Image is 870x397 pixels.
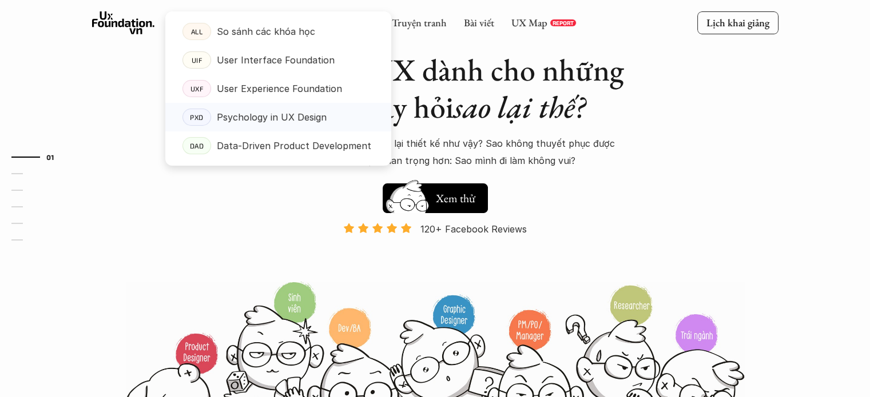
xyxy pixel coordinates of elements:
a: UX Map [511,16,547,29]
p: ALL [190,27,202,35]
p: So sánh các khóa học [217,23,315,40]
a: 120+ Facebook Reviews [333,222,537,280]
a: DADData-Driven Product Development [165,131,391,160]
a: Xem thử [383,178,488,213]
a: ALLSo sánh các khóa học [165,17,391,46]
strong: 01 [46,153,54,161]
a: 01 [11,150,66,164]
h5: Xem thử [434,190,476,206]
p: Data-Driven Product Development [217,137,371,154]
p: User Experience Foundation [217,80,342,97]
p: Sao lại làm tính năng này? Sao lại thiết kế như vậy? Sao không thuyết phục được stakeholder? Hoặc... [235,135,635,170]
a: UIFUser Interface Foundation [165,46,391,74]
p: Psychology in UX Design [217,109,327,126]
em: sao lại thế? [454,87,585,127]
p: UXF [190,85,203,93]
h1: Khóa học UX dành cho những người hay hỏi [235,51,635,126]
a: PXDPsychology in UX Design [165,103,391,131]
p: 120+ Facebook Reviews [420,220,527,238]
p: REPORT [553,19,574,26]
a: Truyện tranh [392,16,447,29]
p: Lịch khai giảng [706,16,769,29]
p: User Interface Foundation [217,51,335,69]
a: UXFUser Experience Foundation [165,74,391,103]
p: PXD [190,113,204,121]
a: Lịch khai giảng [697,11,778,34]
p: UIF [191,56,202,64]
a: Bài viết [464,16,494,29]
p: DAD [189,142,204,150]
